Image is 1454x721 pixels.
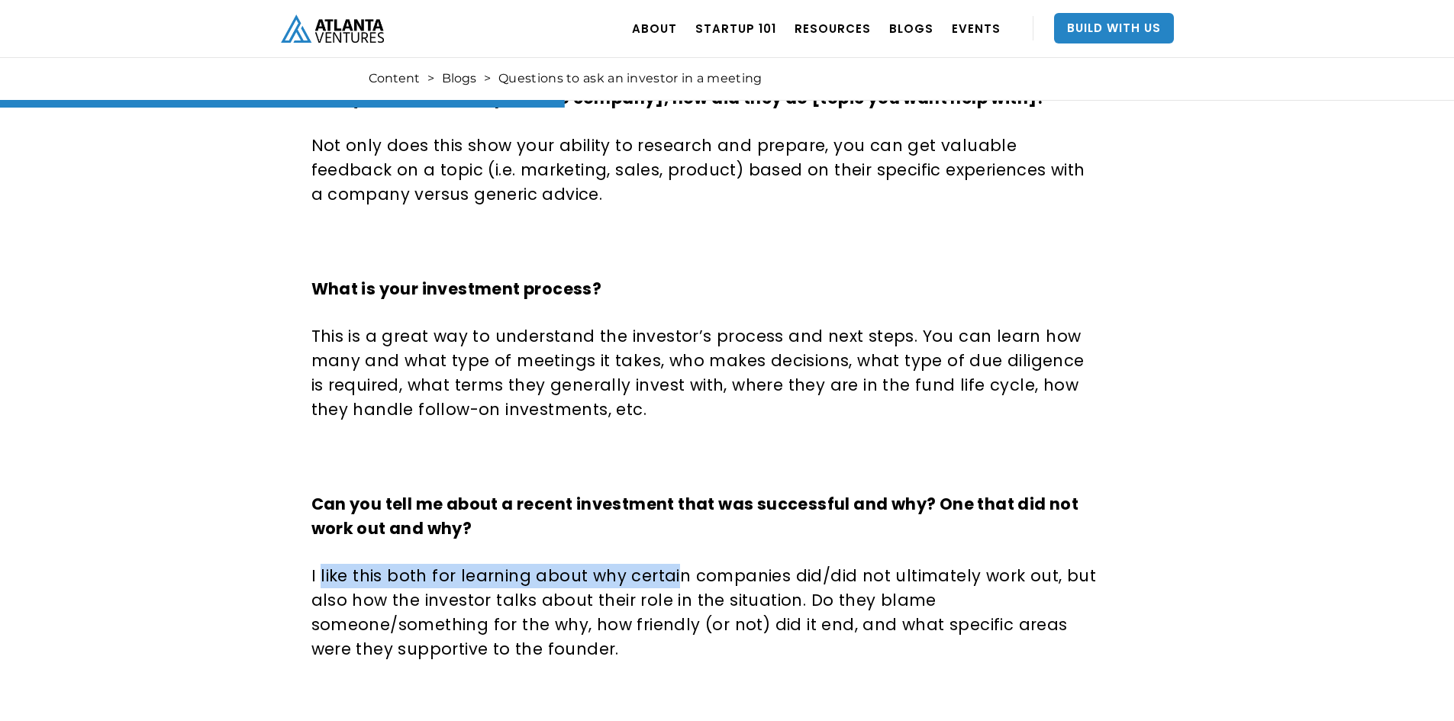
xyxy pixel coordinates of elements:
[1054,13,1174,43] a: Build With Us
[311,278,602,300] strong: What is your investment process?
[498,71,762,86] div: Questions to ask an investor in a meeting
[427,71,434,86] div: >
[952,7,1001,50] a: EVENTS
[632,7,677,50] a: ABOUT
[311,230,1101,254] p: ‍
[889,7,933,50] a: BLOGS
[311,684,1101,709] p: ‍
[484,71,491,86] div: >
[311,134,1101,207] p: Not only does this show your ability to research and prepare, you can get valuable feedback on a ...
[311,445,1101,469] p: ‍
[442,71,476,86] a: Blogs
[369,71,420,86] a: Content
[795,7,871,50] a: RESOURCES
[695,7,776,50] a: Startup 101
[311,324,1101,422] p: This is a great way to understand the investor’s process and next steps. You can learn how many a...
[311,493,1079,539] strong: Can you tell me about a recent investment that was successful and why? One that did not work out ...
[311,564,1101,661] p: I like this both for learning about why certain companies did/did not ultimately work out, but al...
